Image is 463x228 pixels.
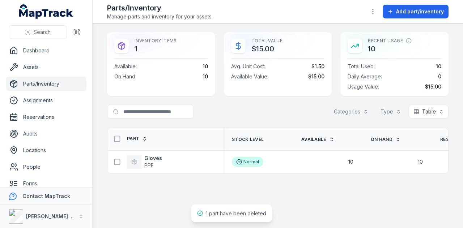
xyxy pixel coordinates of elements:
[114,73,136,80] span: On Hand :
[308,73,324,80] span: $15.00
[206,210,266,216] span: 1 part have been deleted
[329,105,373,119] button: Categories
[6,77,86,91] a: Parts/Inventory
[409,105,449,119] button: Table
[19,4,73,19] a: MapTrack
[418,158,423,165] span: 10
[6,43,86,58] a: Dashboard
[396,8,444,15] span: Add part/inventory
[301,137,334,142] a: Available
[231,63,265,70] span: Avg. Unit Cost :
[348,73,382,80] span: Daily Average :
[6,126,86,141] a: Audits
[436,63,441,70] span: 10
[114,63,137,70] span: Available :
[127,136,139,142] span: Part
[6,143,86,158] a: Locations
[301,137,326,142] span: Available
[232,157,263,167] div: Normal
[6,60,86,74] a: Assets
[232,137,264,142] span: Stock Level
[6,93,86,108] a: Assignments
[438,73,441,80] span: 0
[6,176,86,191] a: Forms
[231,73,268,80] span: Available Value :
[26,213,85,219] strong: [PERSON_NAME] Group
[311,63,324,70] span: $1.50
[348,83,379,90] span: Usage Value :
[203,73,208,80] span: 10
[383,5,449,18] button: Add part/inventory
[425,83,441,90] span: $15.00
[127,155,162,169] a: GlovesPPE
[376,105,406,119] button: Type
[34,29,51,36] span: Search
[127,136,147,142] a: Part
[371,137,392,142] span: On hand
[348,158,353,165] span: 10
[107,13,213,20] span: Manage parts and inventory for your assets.
[144,162,154,168] span: PPE
[348,63,375,70] span: Total Used :
[9,25,67,39] button: Search
[144,155,162,162] strong: Gloves
[107,3,213,13] h2: Parts/Inventory
[371,137,400,142] a: On hand
[6,110,86,124] a: Reservations
[22,193,70,199] strong: Contact MapTrack
[6,160,86,174] a: People
[203,63,208,70] span: 10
